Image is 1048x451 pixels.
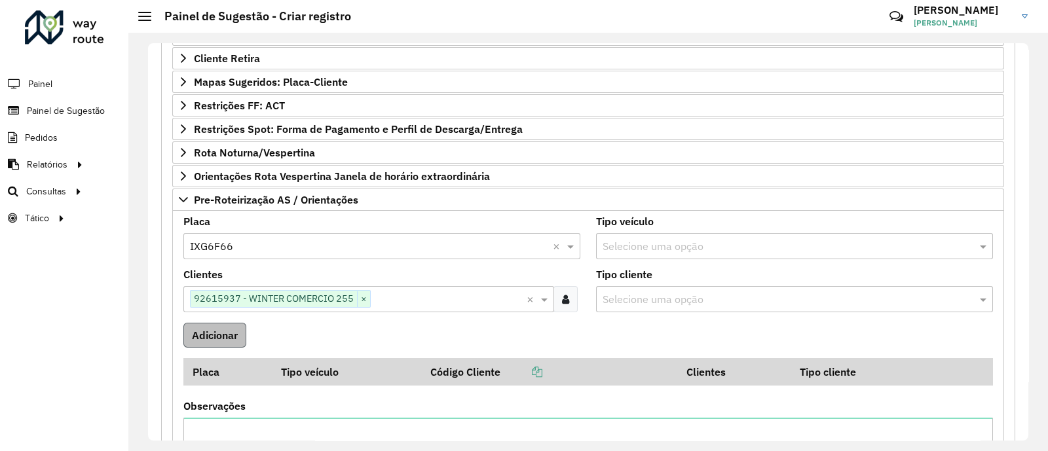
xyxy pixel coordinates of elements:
button: Adicionar [183,323,246,348]
span: Clear all [527,291,538,307]
span: Mapas Sugeridos: Placa-Cliente [194,77,348,87]
h3: [PERSON_NAME] [914,4,1012,16]
span: Clear all [553,238,564,254]
label: Observações [183,398,246,414]
a: Rota Noturna/Vespertina [172,141,1004,164]
th: Tipo cliente [791,358,937,386]
a: Orientações Rota Vespertina Janela de horário extraordinária [172,165,1004,187]
th: Código Cliente [421,358,678,386]
a: Contato Rápido [882,3,910,31]
span: Consultas [26,185,66,198]
th: Tipo veículo [272,358,421,386]
h2: Painel de Sugestão - Criar registro [151,9,351,24]
span: Relatórios [27,158,67,171]
span: Painel de Sugestão [27,104,105,118]
label: Placa [183,213,210,229]
a: Pre-Roteirização AS / Orientações [172,189,1004,211]
span: Orientações Rota Vespertina Janela de horário extraordinária [194,171,490,181]
span: Tático [25,211,49,225]
span: Cliente Retira [194,53,260,63]
span: Pedidos [25,131,58,145]
label: Tipo veículo [596,213,654,229]
a: Copiar [500,365,542,378]
span: Restrições FF: ACT [194,100,285,111]
label: Clientes [183,266,223,282]
span: 92615937 - WINTER COMERCIO 255 [191,291,357,306]
span: Rota Noturna/Vespertina [194,147,315,158]
a: Mapas Sugeridos: Placa-Cliente [172,71,1004,93]
a: Restrições Spot: Forma de Pagamento e Perfil de Descarga/Entrega [172,118,1004,140]
span: × [357,291,370,307]
span: [PERSON_NAME] [914,17,1012,29]
a: Cliente Retira [172,47,1004,69]
label: Tipo cliente [596,266,652,282]
span: Painel [28,77,52,91]
span: Restrições Spot: Forma de Pagamento e Perfil de Descarga/Entrega [194,124,523,134]
th: Clientes [678,358,791,386]
span: Pre-Roteirização AS / Orientações [194,194,358,205]
th: Placa [183,358,272,386]
a: Restrições FF: ACT [172,94,1004,117]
